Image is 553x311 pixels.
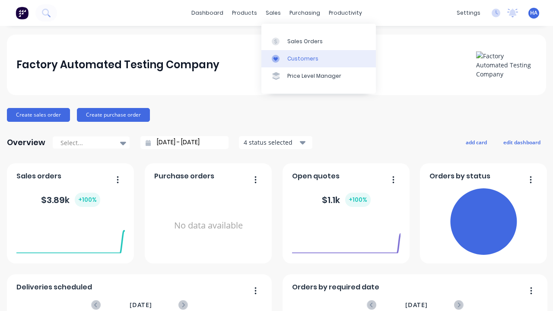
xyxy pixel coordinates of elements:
[130,300,152,310] span: [DATE]
[498,136,546,148] button: edit dashboard
[244,138,298,147] div: 4 status selected
[16,282,92,292] span: Deliveries scheduled
[16,6,29,19] img: Factory
[261,32,376,50] a: Sales Orders
[530,9,537,17] span: HA
[239,136,312,149] button: 4 status selected
[7,108,70,122] button: Create sales order
[154,185,263,267] div: No data available
[187,6,228,19] a: dashboard
[77,108,150,122] button: Create purchase order
[154,171,214,181] span: Purchase orders
[452,6,485,19] div: settings
[292,282,379,292] span: Orders by required date
[16,56,219,73] div: Factory Automated Testing Company
[285,6,324,19] div: purchasing
[429,171,490,181] span: Orders by status
[292,171,340,181] span: Open quotes
[322,193,371,207] div: $ 1.1k
[287,72,341,80] div: Price Level Manager
[345,193,371,207] div: + 100 %
[75,193,100,207] div: + 100 %
[261,50,376,67] a: Customers
[261,6,285,19] div: sales
[16,171,61,181] span: Sales orders
[287,55,318,63] div: Customers
[228,6,261,19] div: products
[405,300,428,310] span: [DATE]
[261,67,376,85] a: Price Level Manager
[287,38,323,45] div: Sales Orders
[41,193,100,207] div: $ 3.89k
[324,6,366,19] div: productivity
[476,51,537,79] img: Factory Automated Testing Company
[460,136,493,148] button: add card
[7,134,45,151] div: Overview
